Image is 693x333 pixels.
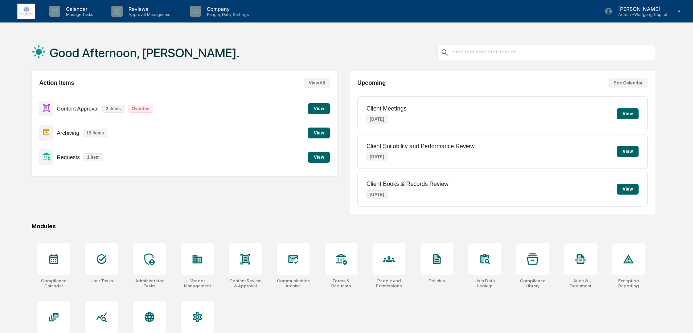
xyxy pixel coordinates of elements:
[308,103,330,114] button: View
[428,278,445,283] div: Policies
[60,12,97,17] p: Manage Tasks
[304,78,330,88] button: View All
[366,181,448,187] p: Client Books & Records Review
[564,278,597,288] div: Audit & Document Logs
[617,108,639,119] button: View
[201,6,253,12] p: Company
[612,6,667,12] p: [PERSON_NAME]
[32,223,655,230] div: Modules
[57,130,79,136] p: Archiving
[17,4,35,19] img: logo
[57,154,80,160] p: Requests
[308,153,330,160] a: View
[60,6,97,12] p: Calendar
[229,278,262,288] div: Content Review & Approval
[201,12,253,17] p: People, Data, Settings
[373,278,405,288] div: People and Permissions
[308,129,330,136] a: View
[308,128,330,138] button: View
[308,105,330,112] a: View
[133,278,166,288] div: Administrator Tasks
[516,278,549,288] div: Compliance Library
[123,12,176,17] p: Approval Management
[357,80,386,86] h2: Upcoming
[57,105,99,112] p: Content Approval
[128,105,153,113] p: Overdue
[50,46,239,60] h1: Good Afternoon, [PERSON_NAME].
[325,278,357,288] div: Forms & Requests
[617,146,639,157] button: View
[181,278,214,288] div: Vendor Management
[617,184,639,195] button: View
[366,143,475,150] p: Client Suitability and Performance Review
[308,152,330,163] button: View
[90,278,113,283] div: User Tasks
[612,278,645,288] div: Exception Reporting
[277,278,309,288] div: Communications Archive
[83,129,107,137] p: 19 items
[37,278,70,288] div: Compliance Calendar
[39,80,74,86] h2: Action Items
[366,115,387,124] p: [DATE]
[468,278,501,288] div: User Data Lookup
[608,78,648,88] button: See Calendar
[123,6,176,12] p: Reviews
[612,12,667,17] p: Admin • Wolfgang Capital
[83,153,103,161] p: 1 item
[366,190,387,199] p: [DATE]
[366,105,406,112] p: Client Meetings
[366,153,387,161] p: [DATE]
[102,105,124,113] p: 2 items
